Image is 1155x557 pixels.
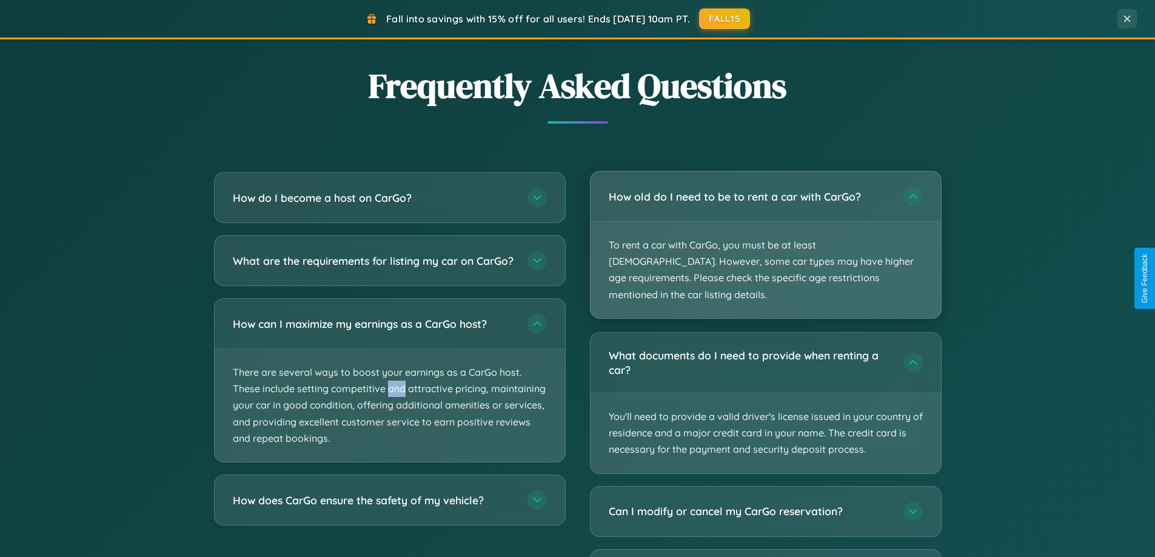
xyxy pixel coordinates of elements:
h2: Frequently Asked Questions [214,62,942,109]
button: FALL15 [699,8,750,29]
p: There are several ways to boost your earnings as a CarGo host. These include setting competitive ... [215,349,565,462]
h3: How can I maximize my earnings as a CarGo host? [233,316,515,332]
p: To rent a car with CarGo, you must be at least [DEMOGRAPHIC_DATA]. However, some car types may ha... [591,222,941,318]
h3: How does CarGo ensure the safety of my vehicle? [233,493,515,508]
h3: What documents do I need to provide when renting a car? [609,348,891,378]
h3: How do I become a host on CarGo? [233,190,515,205]
div: Give Feedback [1140,254,1149,303]
h3: What are the requirements for listing my car on CarGo? [233,253,515,268]
p: You'll need to provide a valid driver's license issued in your country of residence and a major c... [591,393,941,473]
h3: Can I modify or cancel my CarGo reservation? [609,504,891,519]
span: Fall into savings with 15% off for all users! Ends [DATE] 10am PT. [386,13,690,25]
h3: How old do I need to be to rent a car with CarGo? [609,189,891,204]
